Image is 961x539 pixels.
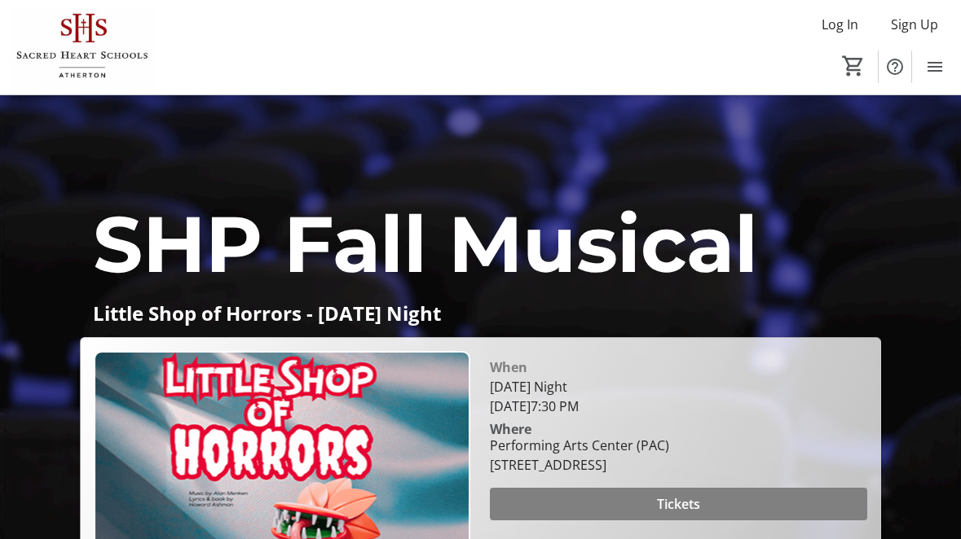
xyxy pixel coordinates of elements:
div: Where [490,423,531,436]
button: Help [879,50,911,83]
button: Tickets [490,488,866,520]
div: When [490,357,527,377]
span: Log In [822,15,858,34]
span: Tickets [657,494,700,514]
button: Log In [809,11,871,37]
p: Little Shop of Horrors - [DATE] Night [93,303,867,324]
span: SHP Fall Musical [93,196,757,291]
div: Performing Arts Center (PAC) [490,436,669,455]
div: [STREET_ADDRESS] [490,455,669,475]
button: Menu [919,50,951,83]
img: Sacred Heart Schools, Atherton's Logo [10,7,155,88]
div: [DATE] Night [DATE]7:30 PM [490,377,866,416]
span: Sign Up [891,15,938,34]
button: Sign Up [878,11,951,37]
button: Cart [839,51,868,81]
